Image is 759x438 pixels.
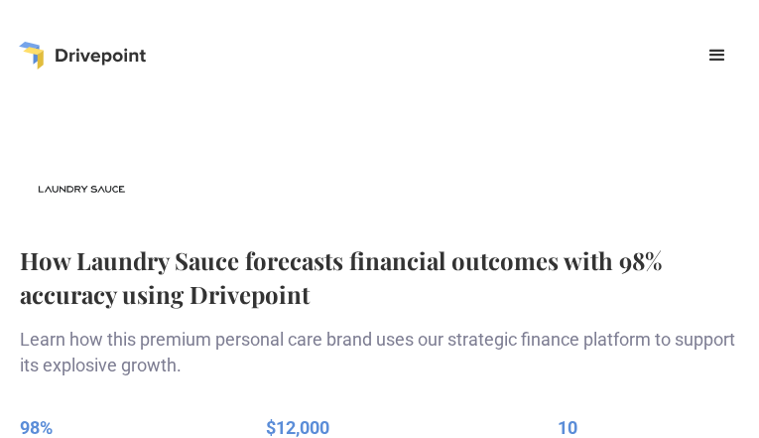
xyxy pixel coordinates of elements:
[694,32,741,79] div: menu
[19,42,146,70] a: home
[20,244,739,311] h1: How Laundry Sauce forecasts financial outcomes with 98% accuracy using Drivepoint
[20,327,739,376] p: Learn how this premium personal care brand uses our strategic finance platform to support its exp...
